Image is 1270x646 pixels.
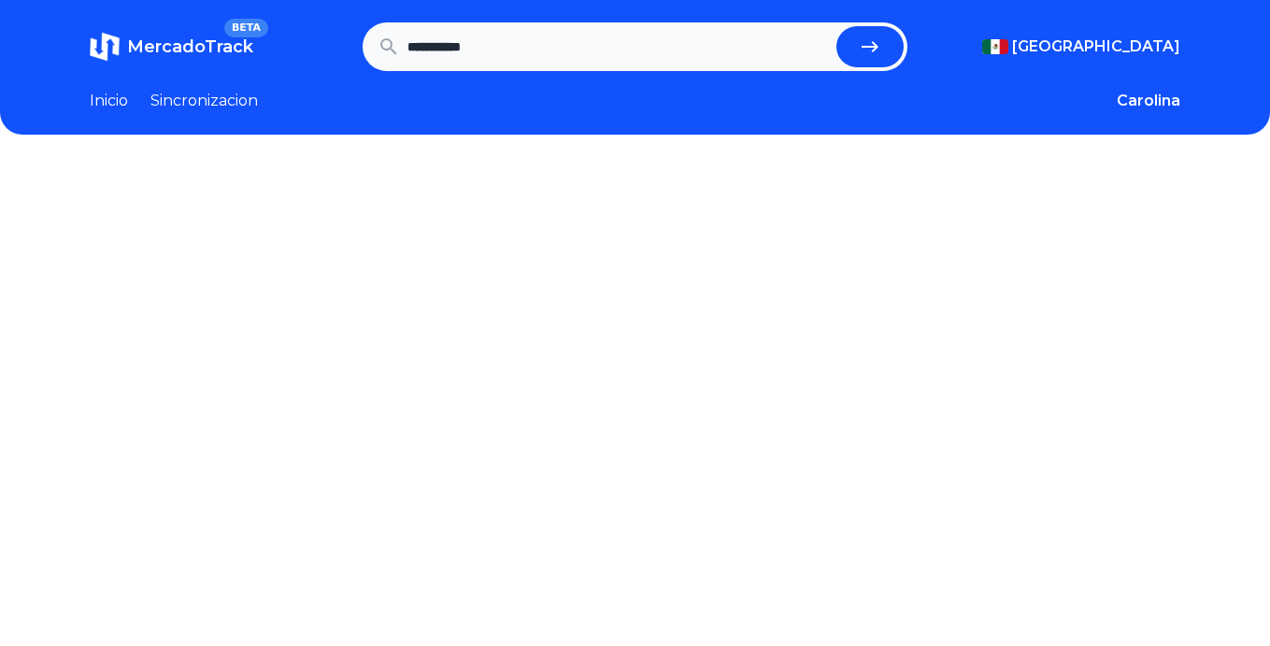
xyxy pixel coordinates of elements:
[90,32,253,62] a: MercadoTrackBETA
[224,19,268,37] span: BETA
[982,39,1008,54] img: Mexico
[150,90,258,112] a: Sincronizacion
[90,32,120,62] img: MercadoTrack
[1117,90,1180,112] button: Carolina
[127,36,253,57] span: MercadoTrack
[90,90,128,112] a: Inicio
[982,36,1180,58] button: [GEOGRAPHIC_DATA]
[1012,36,1180,58] span: [GEOGRAPHIC_DATA]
